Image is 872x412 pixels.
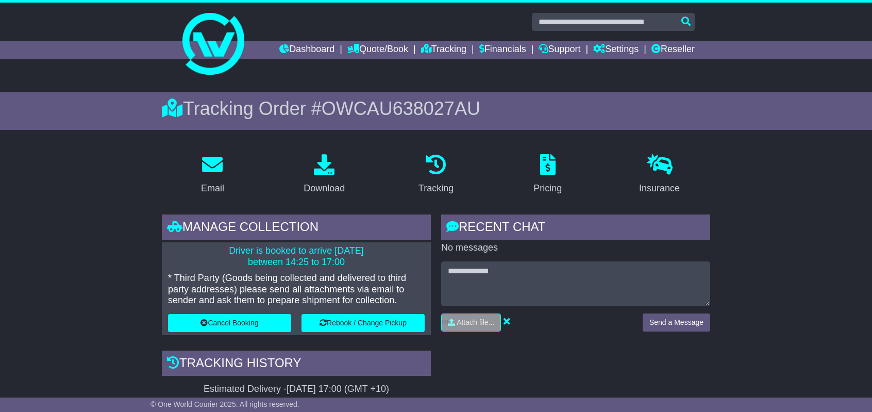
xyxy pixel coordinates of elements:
[632,151,686,199] a: Insurance
[418,182,454,195] div: Tracking
[593,41,639,59] a: Settings
[441,242,710,254] p: No messages
[287,384,389,395] div: [DATE] 17:00 (GMT +10)
[421,41,466,59] a: Tracking
[168,273,425,306] p: * Third Party (Goods being collected and delivered to third party addresses) please send all atta...
[168,314,291,332] button: Cancel Booking
[194,151,231,199] a: Email
[301,314,425,332] button: Rebook / Change Pickup
[412,151,460,199] a: Tracking
[479,41,526,59] a: Financials
[539,41,580,59] a: Support
[533,182,562,195] div: Pricing
[651,41,695,59] a: Reseller
[162,384,431,395] div: Estimated Delivery -
[347,41,408,59] a: Quote/Book
[168,245,425,268] p: Driver is booked to arrive [DATE] between 14:25 to 17:00
[304,182,345,195] div: Download
[279,41,334,59] a: Dashboard
[643,314,710,332] button: Send a Message
[162,351,431,378] div: Tracking history
[297,151,351,199] a: Download
[441,215,710,242] div: RECENT CHAT
[322,98,480,119] span: OWCAU638027AU
[150,400,299,408] span: © One World Courier 2025. All rights reserved.
[201,182,224,195] div: Email
[527,151,568,199] a: Pricing
[162,215,431,242] div: Manage collection
[639,182,680,195] div: Insurance
[162,97,710,120] div: Tracking Order #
